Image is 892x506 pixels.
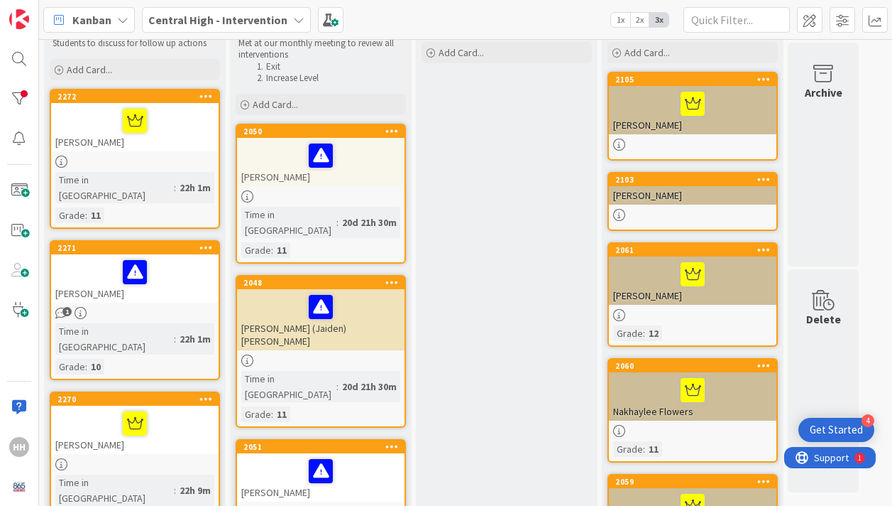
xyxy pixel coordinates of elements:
div: [PERSON_NAME] [609,257,776,305]
div: [PERSON_NAME] [51,406,219,454]
div: 22h 1m [176,331,214,347]
div: 11 [645,441,662,457]
div: 2059 [615,477,776,487]
div: 2270 [51,393,219,406]
span: Support [30,2,65,19]
div: Nakhaylee Flowers [609,372,776,421]
div: 2060 [615,361,776,371]
div: [PERSON_NAME] [237,453,404,502]
div: 2105 [609,73,776,86]
div: Open Get Started checklist, remaining modules: 4 [798,418,874,442]
div: [PERSON_NAME] [237,138,404,186]
div: Delete [806,311,841,328]
div: 11 [87,208,104,223]
div: [PERSON_NAME] [609,186,776,205]
div: Time in [GEOGRAPHIC_DATA] [241,207,336,238]
div: 22h 1m [176,180,214,195]
div: 2060 [609,360,776,372]
div: Grade [241,407,271,422]
div: 2061 [609,244,776,257]
div: 1 [74,6,77,17]
span: : [174,483,176,498]
span: Add Card... [67,63,112,76]
div: 2270[PERSON_NAME] [51,393,219,454]
p: Met at our monthly meeting to review all interventions [238,38,403,61]
li: Increase Level [253,72,404,84]
span: Add Card... [253,98,298,111]
div: 20d 21h 30m [338,379,400,394]
div: 10 [87,359,104,375]
div: 2060Nakhaylee Flowers [609,360,776,421]
div: 4 [861,414,874,427]
div: Time in [GEOGRAPHIC_DATA] [55,172,174,203]
div: 2103[PERSON_NAME] [609,173,776,205]
span: 1x [611,13,630,27]
div: 2103 [609,173,776,186]
span: : [174,331,176,347]
div: Grade [613,325,643,341]
div: Grade [613,441,643,457]
div: 2271 [57,243,219,253]
div: 2272 [51,90,219,103]
div: 22h 9m [176,483,214,498]
div: Hh [9,437,29,457]
div: [PERSON_NAME] (Jaiden) [PERSON_NAME] [237,289,404,350]
img: Visit kanbanzone.com [9,9,29,29]
div: 2048 [237,276,404,289]
div: [PERSON_NAME] [609,86,776,134]
div: [PERSON_NAME] [51,103,219,151]
span: Add Card... [439,46,484,59]
div: 2051 [237,441,404,453]
div: 12 [645,325,662,341]
span: 3x [649,13,668,27]
div: 2271 [51,242,219,254]
div: 2061[PERSON_NAME] [609,244,776,305]
input: Quick Filter... [683,7,790,33]
span: Kanban [72,11,111,28]
span: : [85,359,87,375]
b: Central High - Intervention [148,13,287,27]
span: : [336,379,338,394]
div: Time in [GEOGRAPHIC_DATA] [241,371,336,402]
div: Grade [55,359,85,375]
div: Grade [55,208,85,223]
div: [PERSON_NAME] [51,254,219,303]
div: Grade [241,242,271,258]
span: : [85,208,87,223]
span: Add Card... [624,46,670,59]
div: 20d 21h 30m [338,215,400,230]
div: 11 [273,407,290,422]
span: : [271,407,273,422]
div: 2048 [243,278,404,288]
div: 2270 [57,394,219,404]
div: 2271[PERSON_NAME] [51,242,219,303]
div: 2272 [57,92,219,102]
div: 2048[PERSON_NAME] (Jaiden) [PERSON_NAME] [237,276,404,350]
p: Students to discuss for follow up actions [53,38,217,49]
div: Time in [GEOGRAPHIC_DATA] [55,475,174,506]
span: : [271,242,273,258]
div: Get Started [810,423,863,437]
div: 2050[PERSON_NAME] [237,125,404,186]
img: avatar [9,477,29,497]
span: : [643,441,645,457]
span: : [336,215,338,230]
div: 2103 [615,175,776,185]
div: Time in [GEOGRAPHIC_DATA] [55,323,174,355]
span: 1 [62,307,72,316]
div: 2105 [615,75,776,85]
div: Archive [805,84,842,101]
div: 2050 [243,126,404,136]
li: Exit [253,61,404,72]
div: 2059 [609,475,776,488]
span: : [643,325,645,341]
div: 2051[PERSON_NAME] [237,441,404,502]
span: 2x [630,13,649,27]
div: 11 [273,242,290,258]
div: 2050 [237,125,404,138]
div: 2051 [243,442,404,452]
div: 2061 [615,245,776,255]
span: : [174,180,176,195]
div: 2272[PERSON_NAME] [51,90,219,151]
div: 2105[PERSON_NAME] [609,73,776,134]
